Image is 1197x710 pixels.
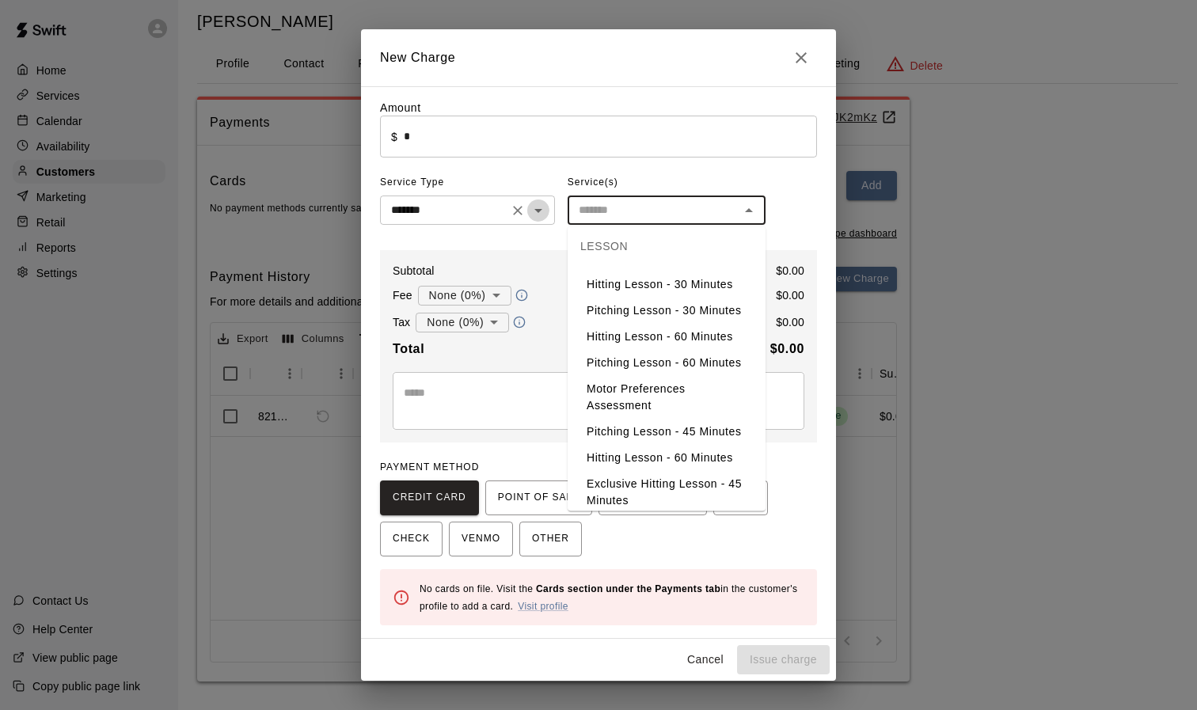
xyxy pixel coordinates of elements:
span: VENMO [462,526,500,552]
p: $ 0.00 [776,314,804,330]
span: No cards on file. Visit the in the customer's profile to add a card. [420,583,797,612]
button: CHECK [380,522,443,556]
span: PAYMENT METHOD [380,461,479,473]
button: Cancel [680,645,731,674]
span: CREDIT CARD [393,485,466,511]
button: Clear [507,199,529,222]
b: $ 0.00 [770,342,804,355]
button: Open [527,199,549,222]
button: VENMO [449,522,513,556]
label: Amount [380,101,421,114]
button: POINT OF SALE [485,480,592,515]
span: OTHER [532,526,569,552]
div: LESSON [568,227,766,265]
p: $ 0.00 [776,287,804,303]
span: POINT OF SALE [498,485,579,511]
li: Hitting Lesson - 30 Minutes [568,271,766,298]
li: Motor Preferences Assessment [568,376,766,419]
div: None (0%) [416,308,509,337]
p: Tax [393,314,410,330]
b: Total [393,342,424,355]
button: OTHER [519,522,582,556]
li: Hitting Lesson - 60 Minutes [568,445,766,471]
p: Subtotal [393,263,435,279]
button: Close [785,42,817,74]
p: $ 0.00 [776,263,804,279]
li: Pitching Lesson - 60 Minutes [568,350,766,376]
li: Pitching Lesson - 30 Minutes [568,298,766,324]
button: Close [738,199,760,222]
a: Visit profile [518,601,568,612]
button: CREDIT CARD [380,480,479,515]
p: Fee [393,287,412,303]
li: Pitching Lesson - 45 Minutes [568,419,766,445]
b: Cards section under the Payments tab [536,583,720,594]
span: CHECK [393,526,430,552]
li: Exclusive Hitting Lesson - 45 Minutes [568,471,766,514]
li: Hitting Lesson - 60 Minutes [568,324,766,350]
span: Service Type [380,170,555,196]
div: None (0%) [418,281,511,310]
span: Service(s) [568,170,618,196]
p: $ [391,129,397,145]
h2: New Charge [361,29,836,86]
